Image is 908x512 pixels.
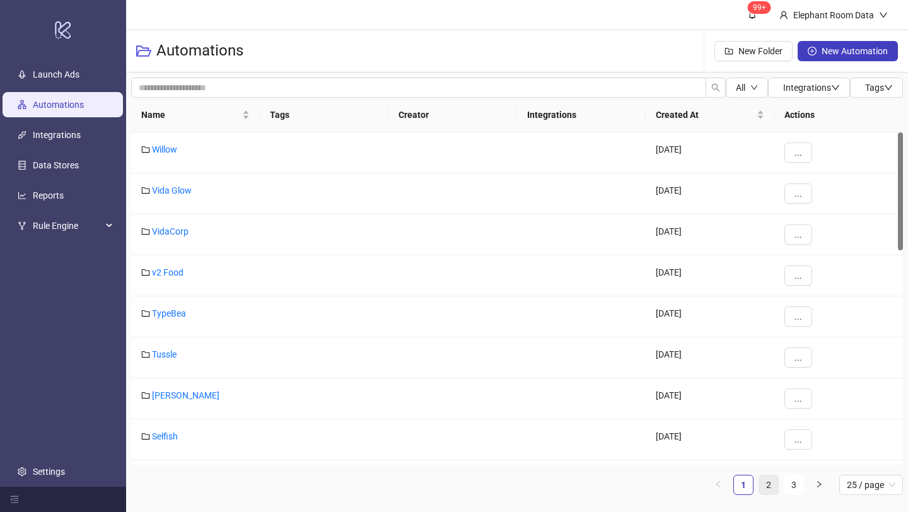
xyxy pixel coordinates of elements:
span: folder [141,350,150,359]
a: Integrations [33,130,81,140]
span: Name [141,108,240,122]
span: All [736,83,745,93]
span: ... [794,148,802,158]
th: Creator [388,98,517,132]
th: Name [131,98,260,132]
span: user [779,11,788,20]
span: New Automation [822,46,888,56]
span: fork [18,221,26,230]
a: VidaCorp [152,226,189,236]
div: [DATE] [646,132,774,173]
li: 1 [733,475,754,495]
span: plus-circle [808,47,817,55]
span: ... [794,352,802,363]
span: ... [794,311,802,322]
a: 1 [734,475,753,494]
div: Page Size [839,475,903,495]
button: ... [784,224,812,245]
a: Settings [33,467,65,477]
button: Integrationsdown [768,78,850,98]
span: folder [141,268,150,277]
div: [DATE] [646,214,774,255]
a: Launch Ads [33,69,79,79]
span: Created At [656,108,754,122]
span: folder [141,432,150,441]
a: Reports [33,190,64,201]
button: ... [784,143,812,163]
button: right [809,475,829,495]
div: Elephant Room Data [788,8,879,22]
span: left [714,480,722,488]
span: folder [141,227,150,236]
sup: 1541 [748,1,771,14]
span: search [711,83,720,92]
div: [DATE] [646,296,774,337]
div: [DATE] [646,255,774,296]
button: New Automation [798,41,898,61]
span: right [815,480,823,488]
th: Created At [646,98,774,132]
span: down [750,84,758,91]
li: 2 [759,475,779,495]
span: down [884,83,893,92]
span: menu-fold [10,495,19,504]
span: folder [141,391,150,400]
div: [DATE] [646,378,774,419]
span: 25 / page [847,475,895,494]
span: ... [794,230,802,240]
span: ... [794,434,802,445]
a: [PERSON_NAME] [152,390,219,400]
span: folder [141,309,150,318]
th: Integrations [517,98,646,132]
button: left [708,475,728,495]
li: Previous Page [708,475,728,495]
span: folder [141,145,150,154]
a: Vida Glow [152,185,192,195]
span: Integrations [783,83,840,93]
button: ... [784,429,812,450]
a: Automations [33,100,84,110]
li: 3 [784,475,804,495]
div: [DATE] [646,419,774,460]
a: 2 [759,475,778,494]
button: New Folder [714,41,793,61]
button: Alldown [726,78,768,98]
button: ... [784,306,812,327]
h3: Automations [156,41,243,61]
button: ... [784,183,812,204]
span: down [879,11,888,20]
span: ... [794,393,802,404]
div: [DATE] [646,337,774,378]
span: ... [794,189,802,199]
a: Tussle [152,349,177,359]
li: Next Page [809,475,829,495]
div: [DATE] [646,460,774,501]
span: ... [794,271,802,281]
button: Tagsdown [850,78,903,98]
a: Data Stores [33,160,79,170]
button: ... [784,347,812,368]
th: Actions [774,98,903,132]
a: Willow [152,144,177,154]
span: Tags [865,83,893,93]
a: Selfish [152,431,178,441]
a: TypeBea [152,308,186,318]
span: folder-open [136,44,151,59]
a: 3 [784,475,803,494]
span: New Folder [738,46,783,56]
span: folder [141,186,150,195]
button: ... [784,388,812,409]
span: folder-add [725,47,733,55]
span: down [831,83,840,92]
span: bell [748,10,757,19]
th: Tags [260,98,388,132]
div: [DATE] [646,173,774,214]
a: v2 Food [152,267,183,277]
button: ... [784,265,812,286]
span: Rule Engine [33,213,102,238]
